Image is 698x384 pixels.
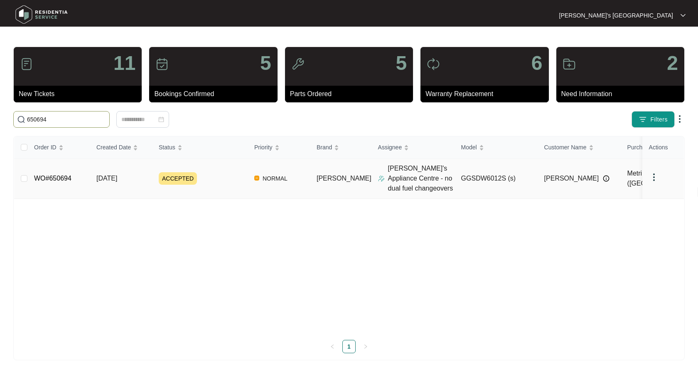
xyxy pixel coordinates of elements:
img: dropdown arrow [675,114,685,124]
p: 5 [396,53,407,73]
p: 11 [113,53,135,73]
li: Next Page [359,340,372,353]
th: Actions [642,136,684,159]
span: NORMAL [259,173,291,183]
a: WO#650694 [34,175,71,182]
p: Warranty Replacement [425,89,548,99]
img: icon [155,57,169,71]
th: Brand [310,136,371,159]
span: Created Date [96,143,131,152]
th: Order ID [27,136,90,159]
a: 1 [343,340,355,353]
img: icon [20,57,33,71]
span: left [330,344,335,349]
img: icon [427,57,440,71]
button: left [326,340,339,353]
img: icon [291,57,305,71]
th: Created Date [90,136,152,159]
p: 2 [667,53,678,73]
td: GGSDW6012S (s) [455,159,538,199]
li: Previous Page [326,340,339,353]
p: Need Information [561,89,684,99]
span: [DATE] [96,175,117,182]
img: filter icon [639,115,647,124]
img: Vercel Logo [254,176,259,181]
th: Priority [248,136,310,159]
th: Customer Name [538,136,621,159]
span: Order ID [34,143,57,152]
span: Priority [254,143,273,152]
img: icon [563,57,576,71]
button: right [359,340,372,353]
span: Model [461,143,477,152]
span: Filters [650,115,668,124]
span: Brand [317,143,332,152]
span: [PERSON_NAME] [544,173,599,183]
button: filter iconFilters [632,111,675,128]
th: Status [152,136,248,159]
input: Search by Order Id, Assignee Name, Customer Name, Brand and Model [27,115,106,124]
p: Bookings Confirmed [154,89,277,99]
p: [PERSON_NAME]'s Appliance Centre - no dual fuel changeovers [388,164,455,193]
span: right [363,344,368,349]
span: [PERSON_NAME] [317,175,371,182]
p: New Tickets [19,89,142,99]
span: Status [159,143,175,152]
p: [PERSON_NAME]'s [GEOGRAPHIC_DATA] [559,11,673,20]
p: Parts Ordered [290,89,413,99]
span: Customer Name [544,143,587,152]
img: residentia service logo [12,2,71,27]
p: 6 [531,53,543,73]
img: Info icon [603,175,610,182]
span: ACCEPTED [159,172,197,185]
img: search-icon [17,115,25,124]
th: Model [455,136,538,159]
img: dropdown arrow [649,172,659,182]
img: dropdown arrow [681,13,686,17]
p: 5 [260,53,271,73]
span: Assignee [378,143,402,152]
span: Purchased From [627,143,670,152]
li: 1 [342,340,356,353]
img: Assigner Icon [378,175,385,182]
th: Assignee [371,136,455,159]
